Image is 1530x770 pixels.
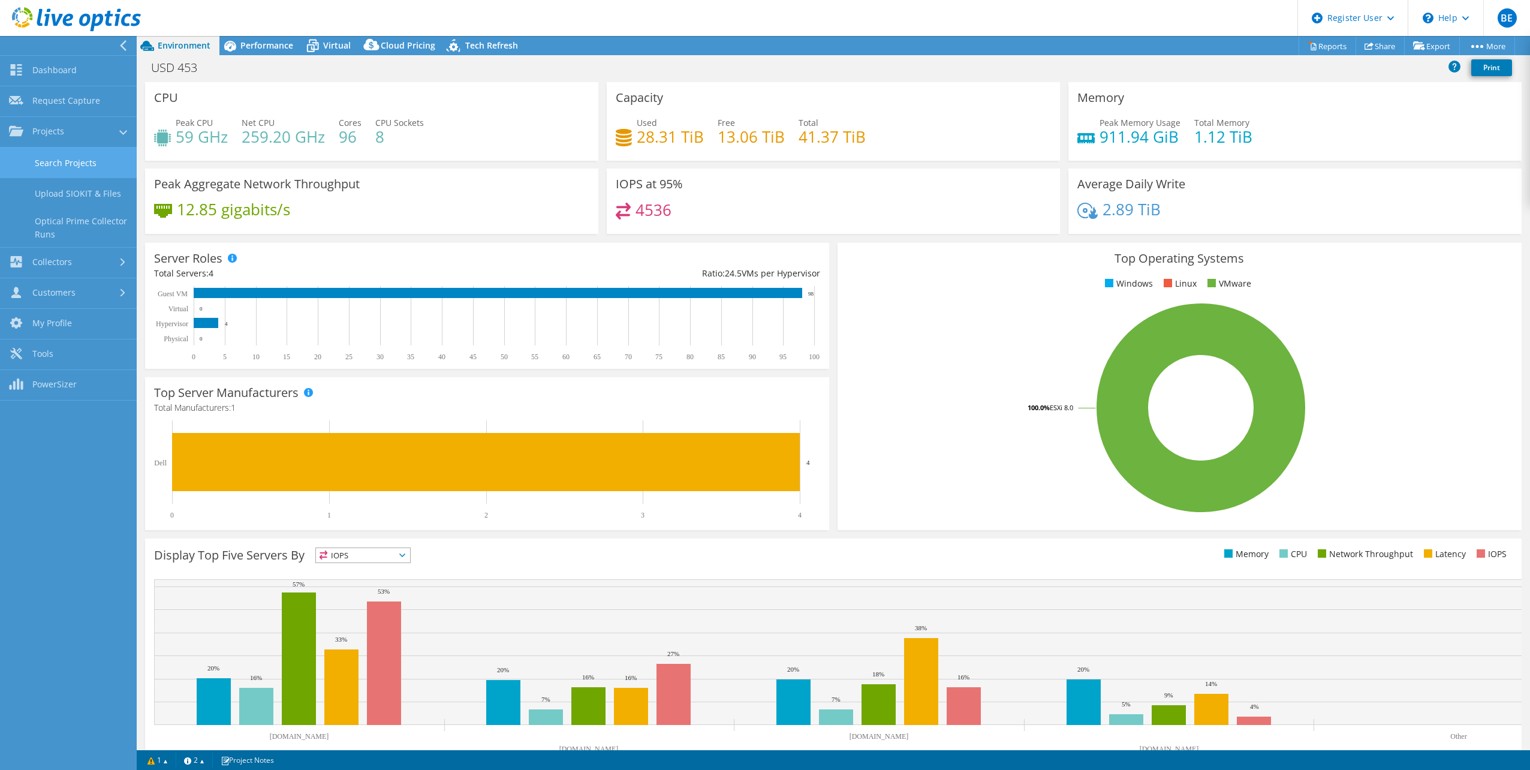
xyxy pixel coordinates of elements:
h4: Total Manufacturers: [154,401,820,414]
text: 65 [594,353,601,361]
text: 70 [625,353,632,361]
span: 4 [209,267,213,279]
span: Total [799,117,818,128]
text: 80 [686,353,694,361]
span: Peak Memory Usage [1100,117,1180,128]
li: VMware [1204,277,1251,290]
text: Physical [164,335,188,343]
span: BE [1498,8,1517,28]
span: Cores [339,117,362,128]
span: 24.5 [725,267,742,279]
text: 4 [798,511,802,519]
h3: Peak Aggregate Network Throughput [154,178,360,191]
text: 50 [501,353,508,361]
h4: 2.89 TiB [1103,203,1161,216]
text: 20 [314,353,321,361]
text: Hypervisor [156,320,188,328]
text: 95 [779,353,787,361]
text: 53% [378,588,390,595]
text: 90 [749,353,756,361]
text: 100 [809,353,820,361]
span: Tech Refresh [465,40,518,51]
text: 18% [872,670,884,678]
div: Ratio: VMs per Hypervisor [487,267,820,280]
text: 4 [225,321,228,327]
a: Reports [1299,37,1356,55]
text: 38% [915,624,927,631]
h1: USD 453 [146,61,216,74]
text: 20% [787,666,799,673]
span: Peak CPU [176,117,213,128]
li: CPU [1276,548,1307,561]
span: Total Memory [1194,117,1249,128]
span: CPU Sockets [375,117,424,128]
li: Latency [1421,548,1466,561]
text: Other [1450,732,1466,741]
text: 33% [335,636,347,643]
text: 75 [655,353,662,361]
span: 1 [231,402,236,413]
a: 2 [176,753,213,768]
text: 60 [562,353,570,361]
text: 4% [1250,703,1259,710]
text: 7% [832,696,841,703]
tspan: ESXi 8.0 [1050,403,1073,412]
span: Net CPU [242,117,275,128]
span: Virtual [323,40,351,51]
h4: 13.06 TiB [718,130,785,143]
text: [DOMAIN_NAME] [270,732,329,741]
a: 1 [139,753,176,768]
text: 7% [541,696,550,703]
h3: CPU [154,91,178,104]
text: 15 [283,353,290,361]
text: [DOMAIN_NAME] [850,732,909,741]
a: Export [1404,37,1460,55]
text: 5 [223,353,227,361]
h3: Capacity [616,91,663,104]
h4: 1.12 TiB [1194,130,1252,143]
text: 27% [667,650,679,657]
h4: 259.20 GHz [242,130,325,143]
text: 2 [484,511,488,519]
text: 10 [252,353,260,361]
h3: Server Roles [154,252,222,265]
h4: 12.85 gigabits/s [177,203,290,216]
li: Memory [1221,548,1269,561]
text: 40 [438,353,445,361]
a: More [1459,37,1515,55]
text: 55 [531,353,538,361]
span: Used [637,117,657,128]
text: 0 [200,306,203,312]
text: 5% [1122,700,1131,708]
h4: 8 [375,130,424,143]
li: IOPS [1474,548,1507,561]
svg: \n [1423,13,1433,23]
h3: Memory [1077,91,1124,104]
text: 85 [718,353,725,361]
text: 3 [641,511,644,519]
h4: 41.37 TiB [799,130,866,143]
text: 4 [806,459,810,466]
text: 16% [957,673,969,681]
h3: Average Daily Write [1077,178,1185,191]
text: Dell [154,459,167,467]
text: 9% [1164,691,1173,699]
text: 20% [497,666,509,673]
text: 14% [1205,680,1217,687]
text: Guest VM [158,290,188,298]
li: Linux [1161,277,1197,290]
h3: Top Operating Systems [847,252,1513,265]
h4: 59 GHz [176,130,228,143]
span: Cloud Pricing [381,40,435,51]
text: 0 [192,353,195,361]
text: 98 [808,291,814,297]
text: 30 [377,353,384,361]
text: 20% [1077,666,1089,673]
a: Print [1471,59,1512,76]
text: 0 [170,511,174,519]
text: 0 [200,336,203,342]
span: Performance [240,40,293,51]
h4: 4536 [636,203,671,216]
text: 25 [345,353,353,361]
text: 16% [582,673,594,681]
